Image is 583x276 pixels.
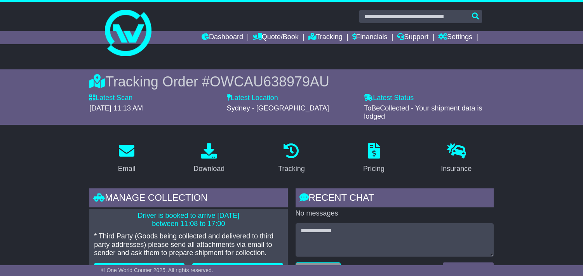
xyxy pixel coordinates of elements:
[94,212,283,228] p: Driver is booked to arrive [DATE] between 11:08 to 17:00
[89,104,143,112] span: [DATE] 11:13 AM
[94,232,283,257] p: * Third Party (Goods being collected and delivered to third party addresses) please send all atta...
[308,31,343,44] a: Tracking
[352,31,388,44] a: Financials
[278,164,305,174] div: Tracking
[113,140,141,177] a: Email
[89,94,132,102] label: Latest Scan
[118,164,136,174] div: Email
[253,31,299,44] a: Quote/Book
[364,94,414,102] label: Latest Status
[227,104,329,112] span: Sydney - [GEOGRAPHIC_DATA]
[210,74,329,90] span: OWCAU638979AU
[438,31,472,44] a: Settings
[364,104,482,121] span: ToBeCollected - Your shipment data is lodged
[296,209,494,218] p: No messages
[202,31,243,44] a: Dashboard
[441,164,472,174] div: Insurance
[188,140,230,177] a: Download
[101,267,213,273] span: © One World Courier 2025. All rights reserved.
[363,164,385,174] div: Pricing
[296,188,494,209] div: RECENT CHAT
[436,140,477,177] a: Insurance
[397,31,428,44] a: Support
[443,262,494,276] button: Send a Message
[89,73,494,90] div: Tracking Order #
[273,140,310,177] a: Tracking
[89,188,287,209] div: Manage collection
[193,164,224,174] div: Download
[227,94,278,102] label: Latest Location
[358,140,390,177] a: Pricing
